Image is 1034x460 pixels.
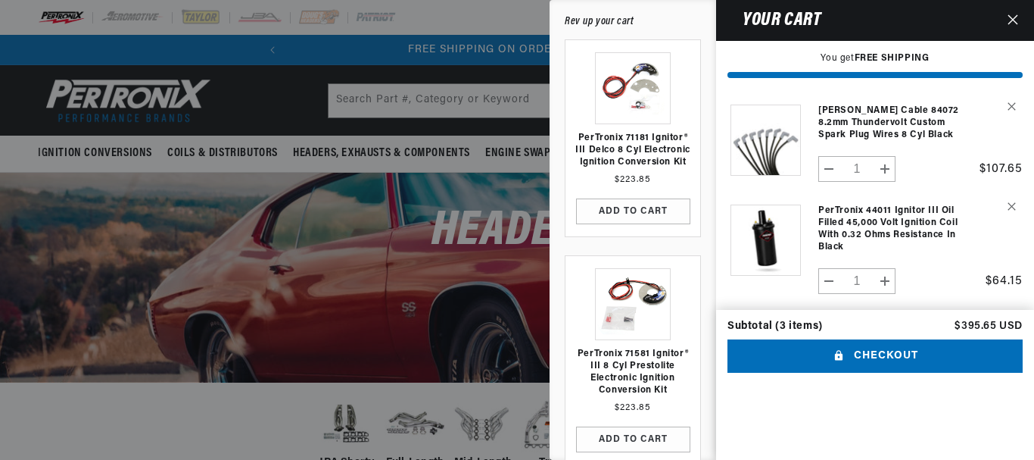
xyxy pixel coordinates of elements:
p: $395.65 USD [955,321,1023,332]
button: Remove Taylor Cable 84072 8.2mm Thundervolt Custom Spark Plug Wires 8 cyl black [995,93,1022,120]
span: $107.65 [979,163,1023,175]
iframe: PayPal-paypal [727,393,1023,426]
a: PerTronix 44011 Ignitor III Oil Filled 45,000 Volt Ignition Coil with 0.32 Ohms Resistance in Black [818,205,969,253]
input: Quantity for PerTronix 44011 Ignitor III Oil Filled 45,000 Volt Ignition Coil with 0.32 Ohms Resi... [839,268,875,294]
button: Remove PerTronix 71381A Ignitor® III Chrysler 8 cyl Electronic Ignition Conversion Kit [995,305,1022,332]
input: Quantity for Taylor Cable 84072 8.2mm Thundervolt Custom Spark Plug Wires 8 cyl black [839,156,875,182]
span: $64.15 [986,275,1023,287]
p: You get [727,52,1023,65]
div: Subtotal (3 items) [727,321,823,332]
button: Checkout [727,340,1023,374]
button: Remove PerTronix 44011 Ignitor III Oil Filled 45,000 Volt Ignition Coil with 0.32 Ohms Resistance... [995,193,1022,220]
a: [PERSON_NAME] Cable 84072 8.2mm Thundervolt Custom Spark Plug Wires 8 cyl black [818,105,969,141]
h2: Your cart [727,13,821,28]
strong: FREE SHIPPING [855,54,930,63]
